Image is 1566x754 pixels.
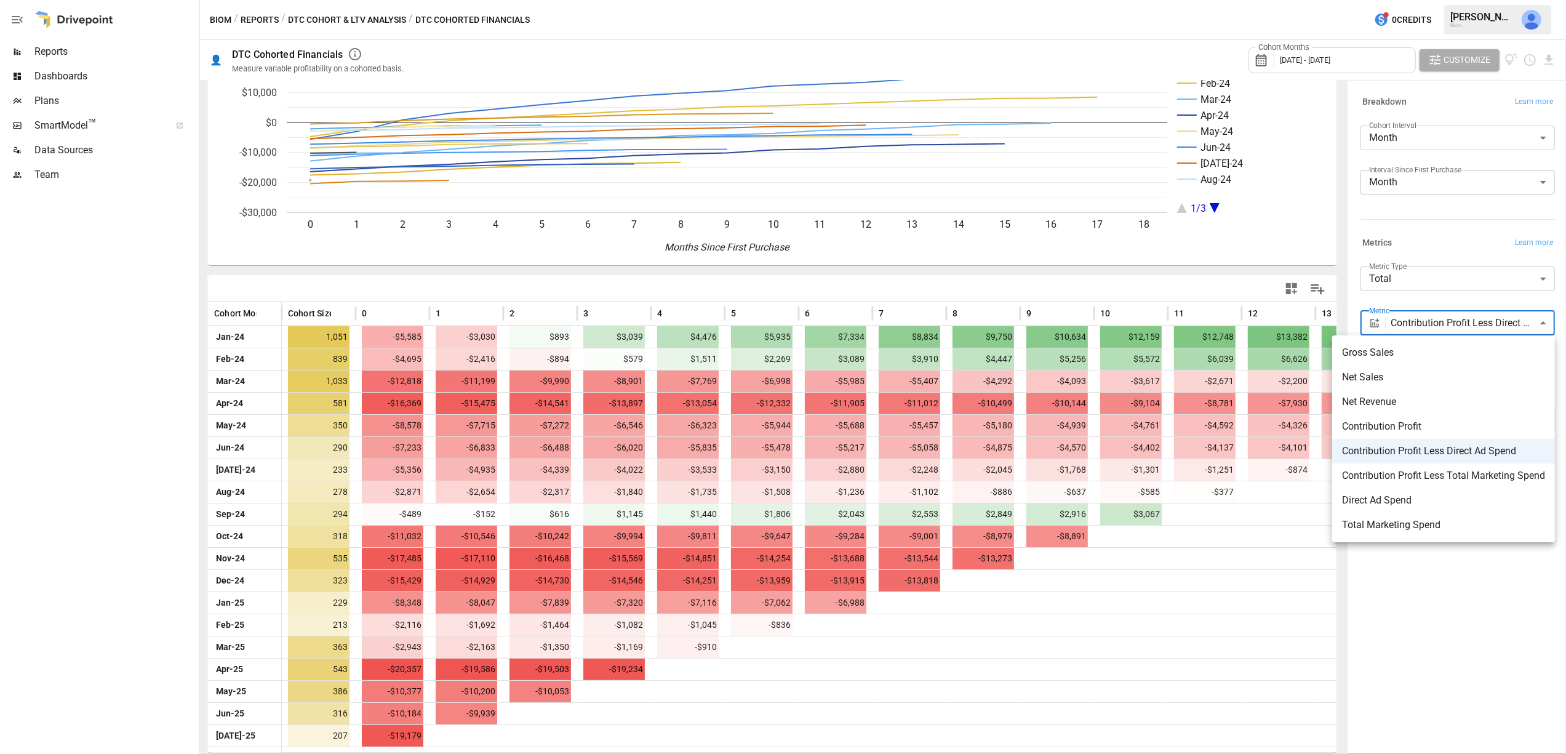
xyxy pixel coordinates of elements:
span: Net Sales [1342,370,1545,385]
span: Contribution Profit Less Total Marketing Spend [1342,468,1545,483]
span: Gross Sales [1342,345,1545,360]
span: Contribution Profit [1342,419,1545,434]
span: Total Marketing Spend [1342,518,1545,532]
span: Net Revenue [1342,395,1545,409]
span: Direct Ad Spend [1342,493,1545,508]
span: Contribution Profit Less Direct Ad Spend [1342,444,1545,459]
